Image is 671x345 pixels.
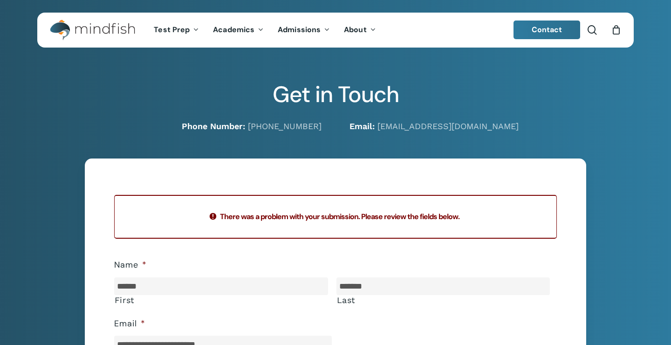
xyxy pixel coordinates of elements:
[377,121,519,131] a: [EMAIL_ADDRESS][DOMAIN_NAME]
[271,26,337,34] a: Admissions
[337,26,383,34] a: About
[37,81,634,108] h2: Get in Touch
[349,121,375,131] strong: Email:
[278,25,321,34] span: Admissions
[248,121,322,131] a: [PHONE_NUMBER]
[154,25,190,34] span: Test Prep
[115,203,557,230] h2: There was a problem with your submission. Please review the fields below.
[206,26,271,34] a: Academics
[532,25,562,34] span: Contact
[115,296,328,305] label: First
[337,296,550,305] label: Last
[514,21,581,39] a: Contact
[114,260,147,270] label: Name
[114,318,145,329] label: Email
[182,121,245,131] strong: Phone Number:
[147,26,206,34] a: Test Prep
[37,13,634,48] header: Main Menu
[213,25,254,34] span: Academics
[147,13,383,48] nav: Main Menu
[344,25,367,34] span: About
